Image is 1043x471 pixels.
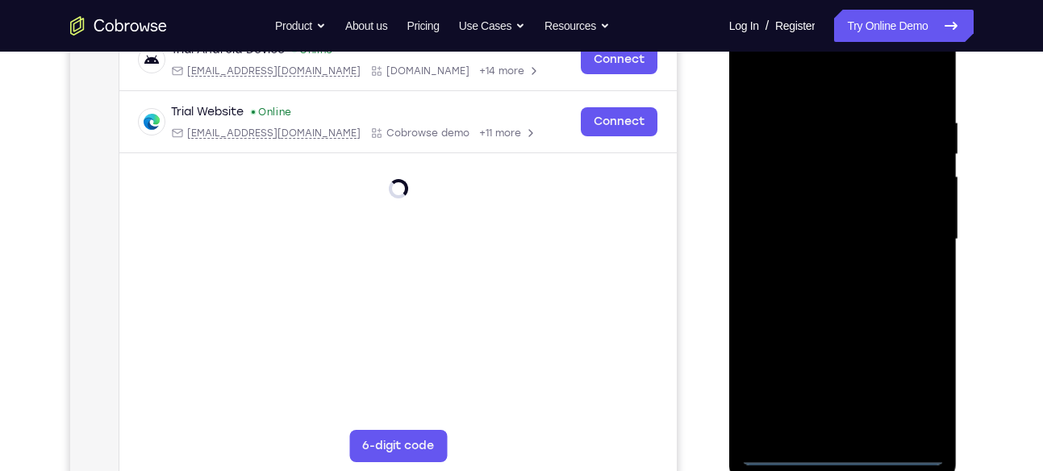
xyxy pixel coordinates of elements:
[300,182,399,195] div: App
[117,182,290,195] span: web@example.com
[407,10,439,42] a: Pricing
[834,10,973,42] a: Try Online Demo
[316,182,399,195] span: Cobrowse demo
[180,161,222,174] div: Online
[221,99,263,112] div: Online
[775,10,815,42] a: Register
[117,120,290,133] span: android@example.com
[181,166,185,169] div: New devices found.
[70,16,167,35] a: Go to the home page
[101,182,290,195] div: Email
[409,182,451,195] span: +11 more
[511,163,587,192] a: Connect
[544,10,610,42] button: Resources
[568,48,594,74] button: Refresh
[459,10,525,42] button: Use Cases
[484,53,513,69] label: Email
[320,53,371,69] label: demo_id
[101,160,173,176] div: Trial Website
[511,101,587,130] a: Connect
[729,10,759,42] a: Log In
[316,120,399,133] span: Cobrowse.io
[49,147,607,209] div: Open device details
[223,104,226,107] div: New devices found.
[101,120,290,133] div: Email
[91,53,294,69] input: Filter devices...
[300,120,399,133] div: App
[766,16,769,35] span: /
[275,10,326,42] button: Product
[409,120,454,133] span: +14 more
[49,85,607,147] div: Open device details
[345,10,387,42] a: About us
[101,98,215,114] div: Trial Android Device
